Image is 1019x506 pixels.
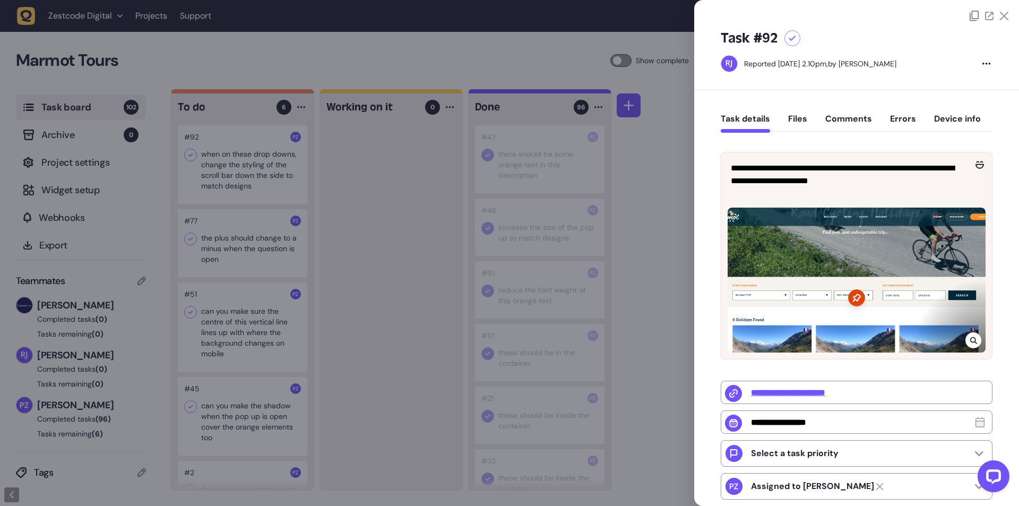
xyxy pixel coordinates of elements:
strong: Paris Zisis [751,481,874,492]
iframe: LiveChat chat widget [969,456,1014,501]
button: Task details [721,114,770,133]
button: Comments [825,114,872,133]
div: by [PERSON_NAME] [744,58,896,69]
button: Files [788,114,807,133]
div: Reported [DATE] 2.10pm, [744,59,828,68]
p: Select a task priority [751,448,839,459]
h5: Task #92 [721,30,778,47]
button: Device info [934,114,981,133]
img: Riki-leigh Jones [721,56,737,72]
button: Errors [890,114,916,133]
